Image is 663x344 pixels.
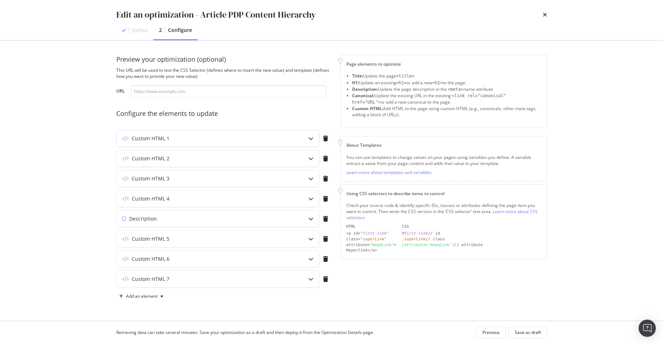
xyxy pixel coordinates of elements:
[370,242,394,247] div: "megaLink"
[352,73,541,79] li: Update the page .
[352,93,506,105] span: <link rel="canonical" href="URL">
[402,231,428,236] div: #first-link
[352,105,541,118] li: Add HTML to the page using custom HTML (e.g., canonicals, other meta tags, adding a block of URLs).
[509,327,547,338] button: Save as draft
[132,27,148,34] div: Define
[352,80,541,86] li: Update an existing or add a new to the page.
[132,135,169,142] div: Custom HTML 1
[129,215,157,222] div: Description
[360,231,389,236] div: "first-link"
[116,109,332,118] div: Configure the elements to update
[515,329,541,335] div: Save as draft
[116,55,332,64] div: Preview your optimization (optional)
[360,237,387,241] div: "superLink"
[396,80,407,85] span: <h1>
[126,294,158,298] div: Add an element
[352,93,374,99] strong: Canonical:
[346,231,396,236] div: <a id=
[402,242,454,247] div: [attribute='megaLink']
[159,27,162,34] div: 2
[352,86,378,92] strong: Description:
[131,85,326,98] input: https://www.example.com
[402,242,541,248] div: // attribute
[132,155,169,162] div: Custom HTML 2
[346,154,541,166] div: You can use templates to change values on your pages using variables you define. A variable extra...
[346,242,396,248] div: attribute= >
[116,9,316,21] div: Edit an optimization - Article PDP Content Hierarchy
[543,9,547,21] div: times
[639,320,656,337] div: Open Intercom Messenger
[352,80,359,86] strong: H1:
[132,275,169,283] div: Custom HTML 7
[116,291,166,302] button: Add an element
[352,86,541,93] li: Update the page description in the name attribute
[432,80,443,85] span: <h1>
[402,236,541,242] div: // class
[346,236,396,242] div: class=
[346,142,541,148] div: About Templates
[352,73,363,79] strong: Title:
[352,93,541,105] li: Update the existing URL in the existing or add a new canonical to the page.
[346,248,396,253] div: Hyperlink</a>
[116,329,374,335] div: Retrieving data can take several minutes. Save your optimization as a draft and then deploy it fr...
[168,27,192,34] div: Configure
[482,329,500,335] div: Previous
[402,224,541,230] div: CSS
[402,237,426,241] div: .superLink
[396,74,415,79] span: <title>
[346,224,396,230] div: HTML
[132,195,169,202] div: Custom HTML 4
[346,208,538,221] a: Learn more about CSS selectors
[132,235,169,242] div: Custom HTML 5
[402,231,541,236] div: // id
[116,67,332,79] div: This URL will be used to test the CSS Selector (defines where to insert the new value) and templa...
[352,105,383,112] strong: Custom HTML:
[116,88,125,96] label: URL
[346,202,541,221] div: Check your source code & identify specific IDs, classes or attributes defining the page item you ...
[132,255,169,263] div: Custom HTML 6
[346,169,431,175] a: Learn more about templates and variables
[476,327,506,338] button: Previous
[132,175,169,182] div: Custom HTML 3
[346,61,541,67] div: Page elements to optimize
[448,87,463,92] span: <meta>
[346,190,541,197] div: Using CSS selectors to describe items to control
